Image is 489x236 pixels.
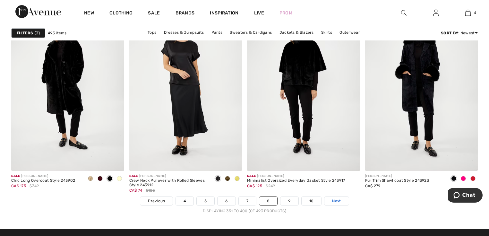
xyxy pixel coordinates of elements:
[441,31,458,35] strong: Sort By
[15,5,61,18] img: 1ère Avenue
[332,198,341,204] span: Next
[247,2,360,171] img: Minimalist Oversized Everyday Jacket Style 243917. Black
[474,10,476,16] span: 4
[48,30,67,36] span: 493 items
[11,174,20,178] span: Sale
[11,174,75,179] div: [PERSON_NAME]
[148,10,160,17] a: Sale
[11,197,478,214] nav: Page navigation
[11,208,478,214] div: Displaying 351 to 400 (of 493 products)
[247,174,345,179] div: [PERSON_NAME]
[318,28,335,37] a: Skirts
[448,188,483,204] iframe: Opens a widget where you can chat to one of our agents
[11,184,26,188] span: CA$ 175
[449,174,459,184] div: Black
[146,188,155,193] span: $105
[336,28,363,37] a: Outerwear
[266,183,275,189] span: $249
[279,10,292,16] a: Prom
[30,183,39,189] span: $349
[227,28,275,37] a: Sweaters & Cardigans
[365,184,381,188] span: CA$ 279
[144,28,159,37] a: Tops
[129,179,208,188] div: Crew Neck Pullover with Rolled Sleeves Style 243912
[365,174,429,179] div: [PERSON_NAME]
[365,179,429,183] div: Fur Trim Shawl coat Style 243923
[428,9,444,17] a: Sign In
[239,197,256,205] a: 7
[109,10,133,17] a: Clothing
[140,197,172,205] a: Previous
[218,197,235,205] a: 6
[247,184,262,188] span: CA$ 125
[280,197,298,205] a: 9
[213,174,223,184] div: Black
[223,174,232,184] div: Iguana
[232,174,242,184] div: Wasabi
[176,197,193,205] a: 4
[129,174,138,178] span: Sale
[95,174,105,184] div: Merlot
[365,2,478,171] img: Fur Trim Shawl coat Style 243923. Black
[441,30,478,36] div: : Newest
[302,197,322,205] a: 10
[254,10,264,16] a: Live
[276,28,317,37] a: Jackets & Blazers
[459,174,468,184] div: Rose
[176,10,195,17] a: Brands
[11,179,75,183] div: Chic Long Overcoat Style 243902
[11,2,124,171] img: Chic Long Overcoat Style 243902. Black
[86,174,95,184] div: Almond
[161,28,207,37] a: Dresses & Jumpsuits
[35,30,40,36] span: 3
[197,197,214,205] a: 5
[433,9,439,17] img: My Info
[468,174,478,184] div: Merlot
[210,10,238,17] span: Inspiration
[247,179,345,183] div: Minimalist Oversized Everyday Jacket Style 243917
[259,197,277,205] a: 8
[17,30,33,36] strong: Filters
[401,9,407,17] img: search the website
[84,10,94,17] a: New
[129,188,142,193] span: CA$ 74
[129,174,208,179] div: [PERSON_NAME]
[129,2,242,171] img: Crew Neck Pullover with Rolled Sleeves Style 243912. Black
[452,9,484,17] a: 4
[324,197,348,205] a: Next
[115,174,124,184] div: Cream
[208,28,226,37] a: Pants
[148,198,165,204] span: Previous
[247,174,256,178] span: Sale
[465,9,471,17] img: My Bag
[105,174,115,184] div: Black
